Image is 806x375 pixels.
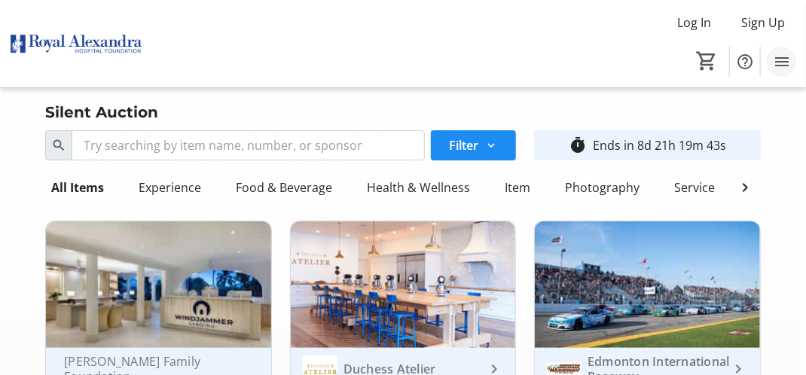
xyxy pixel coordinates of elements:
[569,136,587,154] mat-icon: timer_outline
[767,47,797,77] button: Menu
[361,172,476,203] div: Health & Wellness
[665,11,723,35] button: Log In
[668,172,721,203] div: Service
[36,100,167,124] div: Silent Auction
[230,172,338,203] div: Food & Beverage
[693,47,720,75] button: Cart
[677,14,711,32] span: Log In
[46,221,270,348] img: Seven Night Stay at the Windjammer Landing Resort in St. Lucia + $5K Travel Voucher
[535,221,759,348] img: Nascar 15 Lap Stock Car Test Drive Experience
[449,136,478,154] span: Filter
[729,11,797,35] button: Sign Up
[133,172,207,203] div: Experience
[291,221,515,348] img: Duchess Atelier Private Group Class (up to 12 people)
[730,47,760,77] button: Help
[45,172,110,203] div: All Items
[72,130,425,160] input: Try searching by item name, number, or sponsor
[593,136,726,154] div: Ends in 8d 21h 19m 43s
[559,172,646,203] div: Photography
[499,172,536,203] div: Item
[9,6,143,81] img: Royal Alexandra Hospital Foundation's Logo
[431,130,516,160] button: Filter
[741,14,785,32] span: Sign Up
